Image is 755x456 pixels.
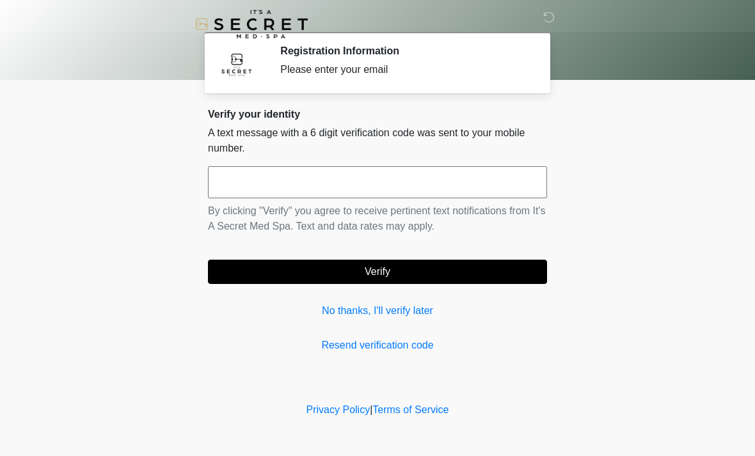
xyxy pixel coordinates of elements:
[195,10,308,38] img: It's A Secret Med Spa Logo
[280,62,528,77] div: Please enter your email
[280,45,528,57] h2: Registration Information
[208,338,547,353] a: Resend verification code
[208,125,547,156] p: A text message with a 6 digit verification code was sent to your mobile number.
[208,303,547,318] a: No thanks, I'll verify later
[208,203,547,234] p: By clicking "Verify" you agree to receive pertinent text notifications from It's A Secret Med Spa...
[306,404,370,415] a: Privacy Policy
[208,108,547,120] h2: Verify your identity
[372,404,449,415] a: Terms of Service
[208,260,547,284] button: Verify
[218,45,256,83] img: Agent Avatar
[370,404,372,415] a: |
